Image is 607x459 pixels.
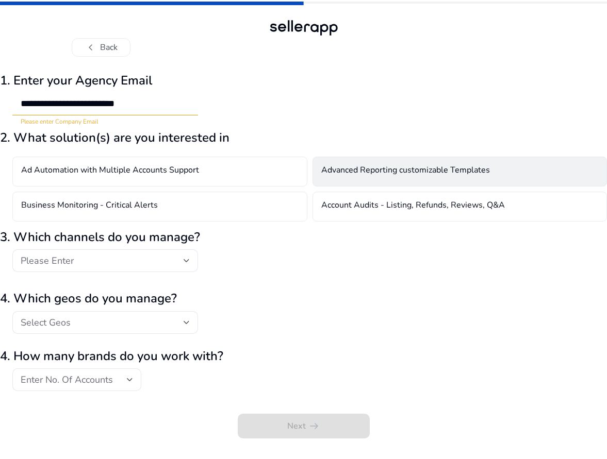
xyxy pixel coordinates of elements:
h4: Advanced Reporting customizable Templates [321,165,490,178]
button: chevron_leftBack [72,38,130,57]
span: Please Enter [21,254,74,267]
mat-error: Please enter Company Email [21,115,190,126]
span: Select Geos [21,316,71,329]
h4: Business Monitoring - Critical Alerts [21,200,158,213]
h4: Account Audits - Listing, Refunds, Reviews, Q&A [321,200,505,213]
h4: Ad Automation with Multiple Accounts Support [21,165,199,178]
span: chevron_left [85,41,97,54]
span: Enter No. Of Accounts [21,373,113,386]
